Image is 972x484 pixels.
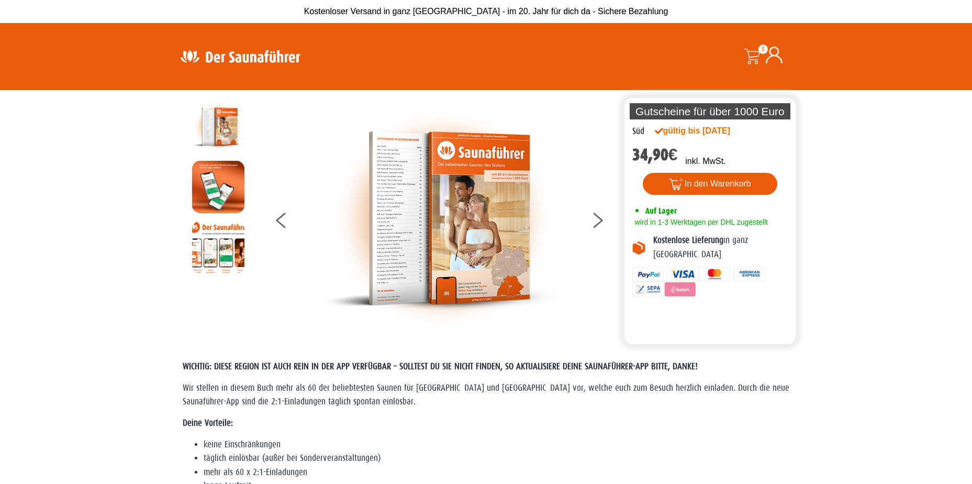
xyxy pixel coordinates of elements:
div: Süd [632,125,644,138]
li: täglich einlösbar (außer bei Sonderveranstaltungen) [204,452,790,465]
div: gültig bis [DATE] [655,125,753,137]
span: WICHTIG: DIESE REGION IST AUCH REIN IN DER APP VERFÜGBAR – SOLLTEST DU SIE NICHT FINDEN, SO AKTUA... [183,361,698,371]
p: inkl. MwSt. [685,155,725,168]
img: MOCKUP-iPhone_regional [192,161,244,213]
span: 0 [758,45,768,54]
p: Gutscheine für über 1000 Euro [630,103,791,119]
strong: Deine Vorteile: [183,418,233,428]
bdi: 34,90 [632,145,678,164]
span: Wir stellen in diesem Buch mehr als 60 der beliebtesten Saunen für [GEOGRAPHIC_DATA] und [GEOGRAP... [183,383,789,406]
img: der-saunafuehrer-2025-sued [192,101,244,153]
p: in ganz [GEOGRAPHIC_DATA] [653,234,788,261]
span: € [668,145,678,164]
li: keine Einschränkungen [204,438,790,452]
span: Auf Lager [645,206,677,216]
li: mehr als 60 x 2:1-Einladungen [204,466,790,479]
span: Kostenloser Versand in ganz [GEOGRAPHIC_DATA] - im 20. Jahr für dich da - Sichere Bezahlung [304,7,668,16]
img: der-saunafuehrer-2025-sued [325,101,561,336]
b: Kostenlose Lieferung [653,235,723,245]
span: wird in 1-3 Werktagen per DHL zugestellt [632,218,768,226]
img: Anleitung7tn [192,221,244,273]
button: In den Warenkorb [643,173,777,195]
